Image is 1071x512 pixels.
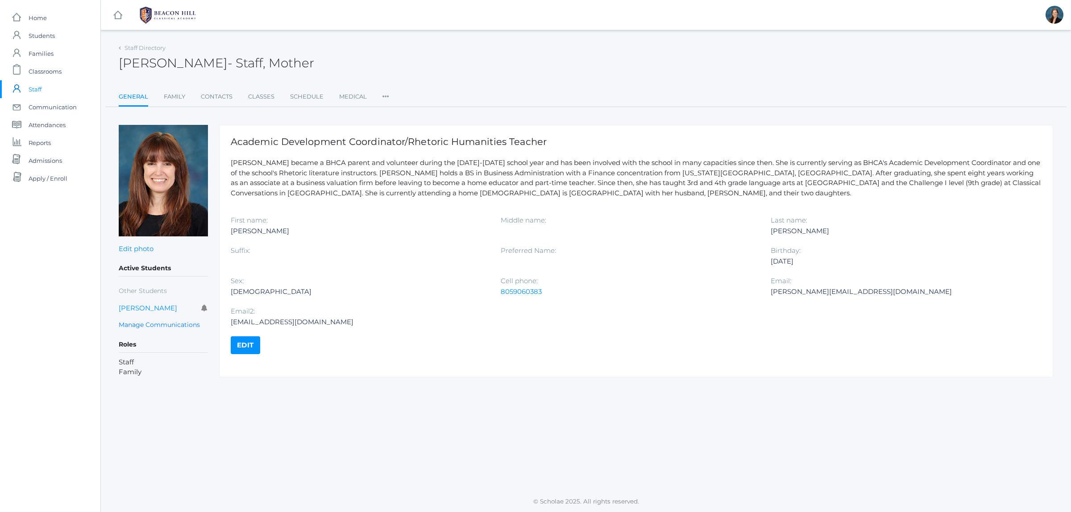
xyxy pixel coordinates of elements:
[771,286,1027,297] div: [PERSON_NAME][EMAIL_ADDRESS][DOMAIN_NAME]
[119,337,208,352] h5: Roles
[228,55,314,70] span: - Staff, Mother
[501,216,546,224] label: Middle name:
[501,246,556,255] label: Preferred Name:
[771,256,1027,267] div: [DATE]
[29,9,47,27] span: Home
[231,286,487,297] div: [DEMOGRAPHIC_DATA]
[201,88,232,106] a: Contacts
[119,56,314,70] h2: [PERSON_NAME]
[29,27,55,45] span: Students
[1046,6,1063,24] div: Allison Smith
[119,304,177,312] a: [PERSON_NAME]
[231,317,487,327] div: [EMAIL_ADDRESS][DOMAIN_NAME]
[771,277,791,285] label: Email:
[231,307,255,315] label: Email2:
[29,134,51,152] span: Reports
[29,116,66,134] span: Attendances
[501,287,542,296] a: 8059060383
[231,136,1042,147] h1: Academic Development Coordinator/Rhetoric Humanities Teacher
[339,88,367,106] a: Medical
[501,277,538,285] label: Cell phone:
[119,125,208,236] img: Ruth Barone
[29,45,54,62] span: Families
[231,216,268,224] label: First name:
[231,158,1042,198] p: [PERSON_NAME] became a BHCA parent and volunteer during the [DATE]-[DATE] school year and has bee...
[119,357,208,367] li: Staff
[119,367,208,377] li: Family
[29,80,42,98] span: Staff
[119,88,148,107] a: General
[231,226,487,236] div: [PERSON_NAME]
[164,88,185,106] a: Family
[201,305,208,311] i: Receives communications for this student
[248,88,274,106] a: Classes
[101,497,1071,506] p: © Scholae 2025. All rights reserved.
[119,320,200,330] a: Manage Communications
[231,336,260,354] a: Edit
[231,246,250,255] label: Suffix:
[231,277,244,285] label: Sex:
[29,152,62,169] span: Admissions
[771,216,807,224] label: Last name:
[771,246,801,255] label: Birthday:
[290,88,324,106] a: Schedule
[29,169,67,187] span: Apply / Enroll
[29,98,77,116] span: Communication
[119,261,208,276] h5: Active Students
[134,4,201,26] img: 1_BHCALogos-05.png
[771,226,1027,236] div: [PERSON_NAME]
[125,44,166,51] a: Staff Directory
[29,62,62,80] span: Classrooms
[119,284,208,298] h5: Other Students
[119,244,154,253] a: Edit photo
